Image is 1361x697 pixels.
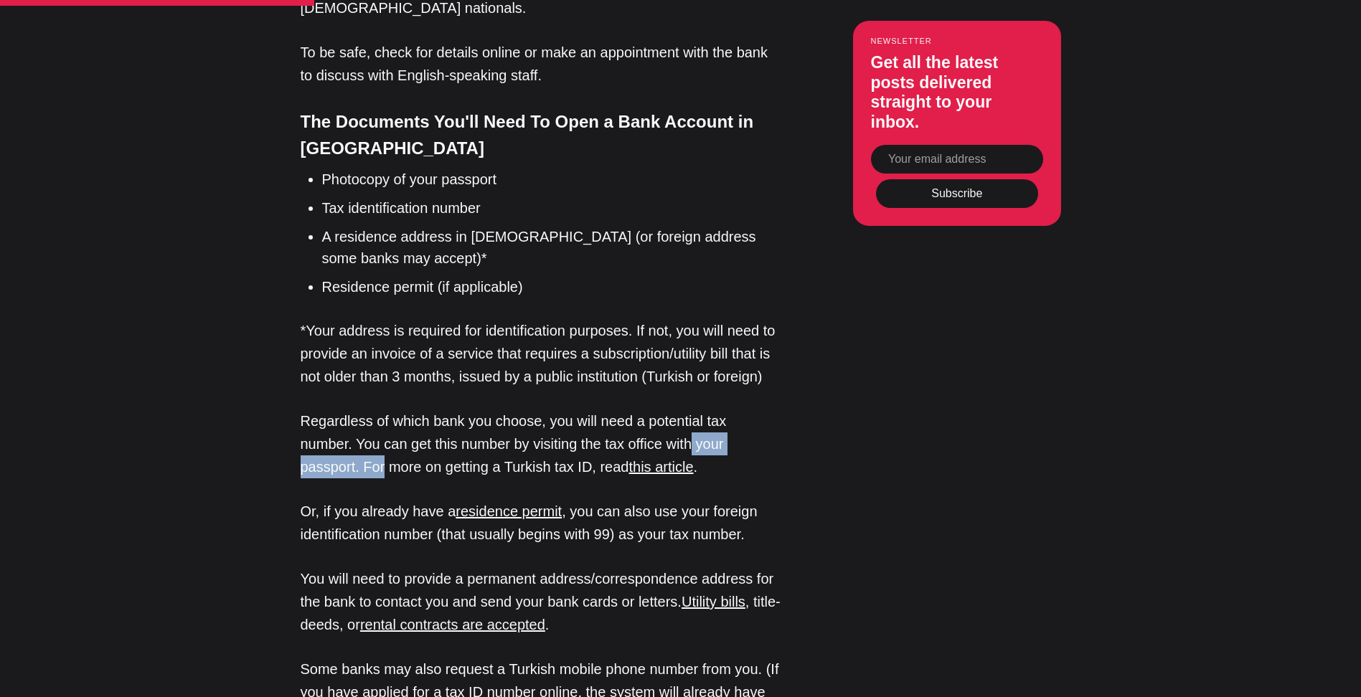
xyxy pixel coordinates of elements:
[301,567,781,636] p: You will need to provide a permanent address/correspondence address for the bank to contact you a...
[301,319,781,388] p: *Your address is required for identification purposes. If not, you will need to provide an invoic...
[876,179,1038,208] button: Subscribe
[322,169,781,190] li: Photocopy of your passport
[871,53,1043,132] h3: Get all the latest posts delivered straight to your inbox.
[301,409,781,478] p: Regardless of which bank you choose, you will need a potential tax number. You can get this numbe...
[629,459,694,475] a: this article
[871,145,1043,174] input: Your email address
[301,41,781,87] p: To be safe, check for details online or make an appointment with the bank to discuss with English...
[322,226,781,269] li: A residence address in [DEMOGRAPHIC_DATA] (or foreign address some banks may accept)*
[301,108,781,161] h4: The Documents You'll Need To Open a Bank Account in [GEOGRAPHIC_DATA]
[682,594,745,610] a: Utility bills
[456,503,562,519] a: residence permit
[360,617,545,632] a: rental contracts are accepted
[322,197,781,219] li: Tax identification number
[871,37,1043,45] small: Newsletter
[301,500,781,546] p: Or, if you already have a , you can also use your foreign identification number (that usually beg...
[322,276,781,298] li: Residence permit (if applicable)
